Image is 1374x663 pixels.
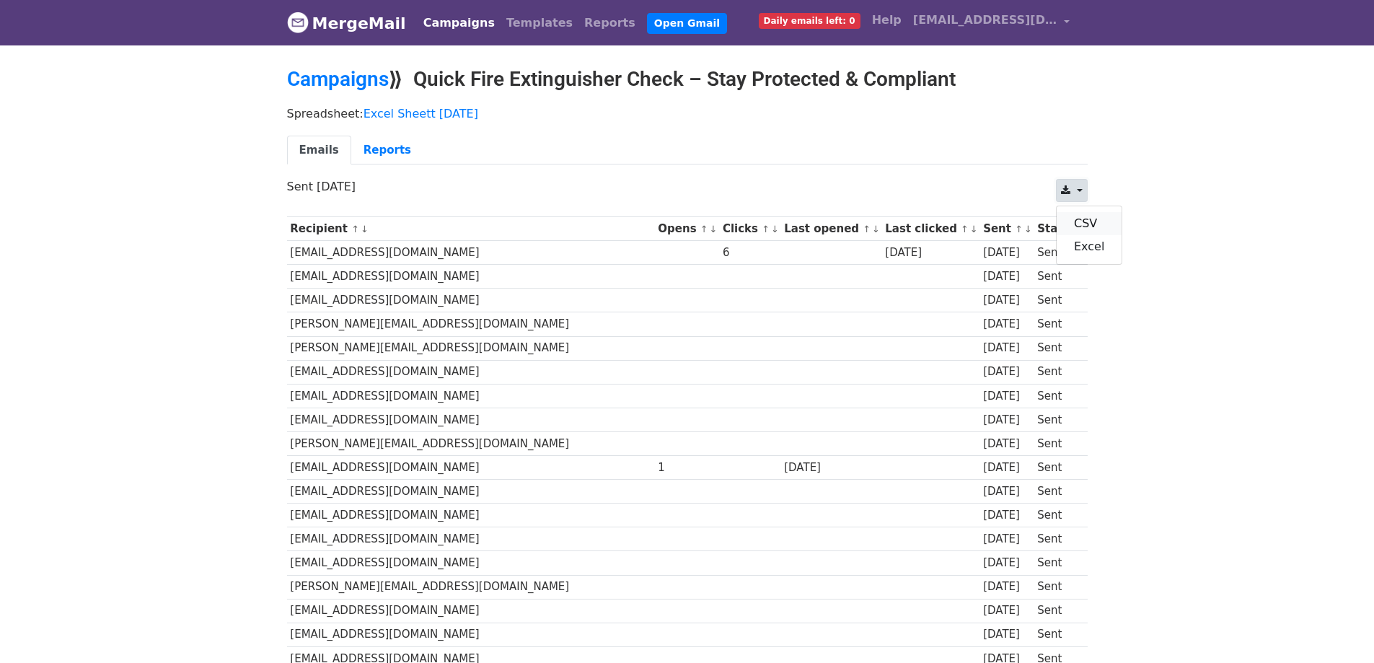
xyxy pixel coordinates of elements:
[361,224,369,234] a: ↓
[1034,336,1080,360] td: Sent
[979,217,1034,241] th: Sent
[351,224,359,234] a: ↑
[287,8,406,38] a: MergeMail
[1034,217,1080,241] th: Status
[1034,241,1080,265] td: Sent
[710,224,718,234] a: ↓
[287,504,655,527] td: [EMAIL_ADDRESS][DOMAIN_NAME]
[784,460,878,476] div: [DATE]
[885,245,976,261] div: [DATE]
[287,480,655,504] td: [EMAIL_ADDRESS][DOMAIN_NAME]
[1034,623,1080,646] td: Sent
[700,224,708,234] a: ↑
[983,268,1031,285] div: [DATE]
[287,67,1088,92] h2: ⟫ Quick Fire Extinguisher Check – Stay Protected & Compliant
[983,602,1031,619] div: [DATE]
[983,483,1031,500] div: [DATE]
[287,217,655,241] th: Recipient
[983,626,1031,643] div: [DATE]
[983,388,1031,405] div: [DATE]
[287,106,1088,121] p: Spreadsheet:
[287,431,655,455] td: [PERSON_NAME][EMAIL_ADDRESS][DOMAIN_NAME]
[287,179,1088,194] p: Sent [DATE]
[863,224,871,234] a: ↑
[1034,408,1080,431] td: Sent
[364,107,478,120] a: Excel Sheett [DATE]
[287,336,655,360] td: [PERSON_NAME][EMAIL_ADDRESS][DOMAIN_NAME]
[1034,599,1080,623] td: Sent
[913,12,1057,29] span: [EMAIL_ADDRESS][DOMAIN_NAME]
[501,9,578,38] a: Templates
[287,12,309,33] img: MergeMail logo
[287,265,655,289] td: [EMAIL_ADDRESS][DOMAIN_NAME]
[771,224,779,234] a: ↓
[866,6,907,35] a: Help
[872,224,880,234] a: ↓
[983,507,1031,524] div: [DATE]
[983,364,1031,380] div: [DATE]
[1057,212,1122,235] a: CSV
[723,245,778,261] div: 6
[1015,224,1023,234] a: ↑
[762,224,770,234] a: ↑
[983,555,1031,571] div: [DATE]
[287,289,655,312] td: [EMAIL_ADDRESS][DOMAIN_NAME]
[1034,527,1080,551] td: Sent
[1034,360,1080,384] td: Sent
[1034,312,1080,336] td: Sent
[658,460,715,476] div: 1
[655,217,720,241] th: Opens
[983,245,1031,261] div: [DATE]
[647,13,727,34] a: Open Gmail
[287,312,655,336] td: [PERSON_NAME][EMAIL_ADDRESS][DOMAIN_NAME]
[983,460,1031,476] div: [DATE]
[287,136,351,165] a: Emails
[1034,480,1080,504] td: Sent
[1302,594,1374,663] iframe: Chat Widget
[983,316,1031,333] div: [DATE]
[1057,235,1122,258] a: Excel
[983,531,1031,548] div: [DATE]
[287,551,655,575] td: [EMAIL_ADDRESS][DOMAIN_NAME]
[287,456,655,480] td: [EMAIL_ADDRESS][DOMAIN_NAME]
[287,360,655,384] td: [EMAIL_ADDRESS][DOMAIN_NAME]
[907,6,1076,40] a: [EMAIL_ADDRESS][DOMAIN_NAME]
[1034,289,1080,312] td: Sent
[287,575,655,599] td: [PERSON_NAME][EMAIL_ADDRESS][DOMAIN_NAME]
[882,217,980,241] th: Last clicked
[351,136,423,165] a: Reports
[287,241,655,265] td: [EMAIL_ADDRESS][DOMAIN_NAME]
[418,9,501,38] a: Campaigns
[1034,504,1080,527] td: Sent
[983,292,1031,309] div: [DATE]
[578,9,641,38] a: Reports
[287,67,389,91] a: Campaigns
[287,623,655,646] td: [EMAIL_ADDRESS][DOMAIN_NAME]
[759,13,860,29] span: Daily emails left: 0
[983,436,1031,452] div: [DATE]
[983,412,1031,429] div: [DATE]
[983,340,1031,356] div: [DATE]
[1024,224,1032,234] a: ↓
[1034,431,1080,455] td: Sent
[753,6,866,35] a: Daily emails left: 0
[961,224,969,234] a: ↑
[719,217,780,241] th: Clicks
[287,599,655,623] td: [EMAIL_ADDRESS][DOMAIN_NAME]
[1034,551,1080,575] td: Sent
[287,384,655,408] td: [EMAIL_ADDRESS][DOMAIN_NAME]
[287,408,655,431] td: [EMAIL_ADDRESS][DOMAIN_NAME]
[983,579,1031,595] div: [DATE]
[1034,384,1080,408] td: Sent
[1034,265,1080,289] td: Sent
[780,217,881,241] th: Last opened
[1034,456,1080,480] td: Sent
[287,527,655,551] td: [EMAIL_ADDRESS][DOMAIN_NAME]
[970,224,978,234] a: ↓
[1034,575,1080,599] td: Sent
